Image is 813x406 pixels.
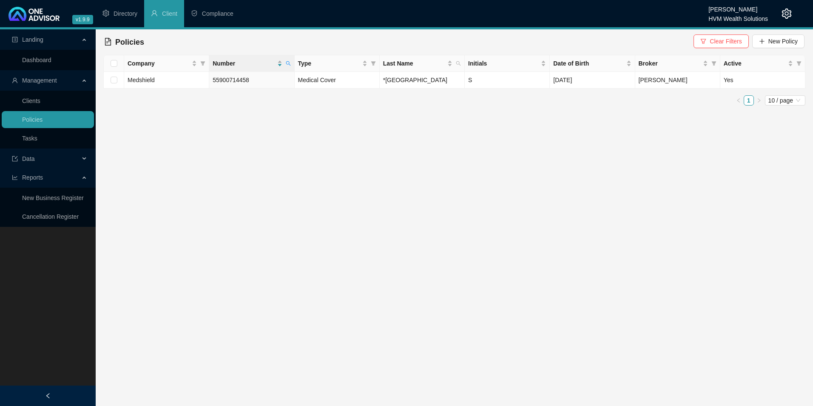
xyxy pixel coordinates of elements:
span: Active [724,59,786,68]
th: Last Name [380,55,465,72]
td: [DATE] [550,72,635,89]
button: New Policy [752,34,804,48]
td: S [465,72,550,89]
span: setting [782,9,792,19]
span: v1.9.9 [72,15,93,24]
li: Previous Page [733,95,744,106]
td: Yes [720,72,805,89]
span: Last Name [383,59,446,68]
span: profile [12,37,18,43]
a: Policies [22,116,43,123]
button: right [754,95,764,106]
span: filter [369,57,378,70]
span: left [736,98,741,103]
span: Management [22,77,57,84]
span: safety [191,10,198,17]
span: user [12,77,18,83]
span: New Policy [768,37,798,46]
span: filter [200,61,205,66]
span: plus [759,38,765,44]
a: Dashboard [22,57,51,63]
a: Cancellation Register [22,213,79,220]
span: Policies [115,38,144,46]
button: left [733,95,744,106]
th: Broker [635,55,720,72]
span: filter [710,57,718,70]
span: Medshield [128,77,155,83]
span: filter [199,57,207,70]
span: search [454,57,463,70]
li: Next Page [754,95,764,106]
div: HVM Wealth Solutions [708,11,768,21]
span: Data [22,155,35,162]
span: Initials [468,59,539,68]
span: Reports [22,174,43,181]
span: Number [213,59,275,68]
span: Broker [639,59,701,68]
div: [PERSON_NAME] [708,2,768,11]
span: Landing [22,36,43,43]
th: Company [124,55,209,72]
span: search [286,61,291,66]
img: 2df55531c6924b55f21c4cf5d4484680-logo-light.svg [9,7,60,21]
span: Medical Cover [298,77,336,83]
span: filter [700,38,706,44]
th: Active [720,55,805,72]
div: Page Size [765,95,805,106]
span: line-chart [12,174,18,180]
span: search [456,61,461,66]
th: Type [295,55,380,72]
span: Company [128,59,190,68]
a: Tasks [22,135,37,142]
span: right [756,98,762,103]
a: New Business Register [22,194,84,201]
span: left [45,393,51,399]
span: 55900714458 [213,77,249,83]
button: Clear Filters [694,34,748,48]
span: Type [298,59,361,68]
a: Clients [22,97,40,104]
span: user [151,10,158,17]
th: Date of Birth [550,55,635,72]
span: search [284,57,293,70]
th: Initials [465,55,550,72]
span: setting [102,10,109,17]
span: filter [795,57,803,70]
span: import [12,156,18,162]
span: filter [371,61,376,66]
span: Date of Birth [553,59,624,68]
a: 1 [744,96,753,105]
td: *[GEOGRAPHIC_DATA] [380,72,465,89]
span: [PERSON_NAME] [639,77,688,83]
span: 10 / page [768,96,802,105]
li: 1 [744,95,754,106]
span: file-text [104,38,112,46]
span: filter [796,61,802,66]
span: filter [711,61,716,66]
span: Clear Filters [710,37,742,46]
span: Client [162,10,177,17]
span: Compliance [202,10,233,17]
span: Directory [114,10,137,17]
